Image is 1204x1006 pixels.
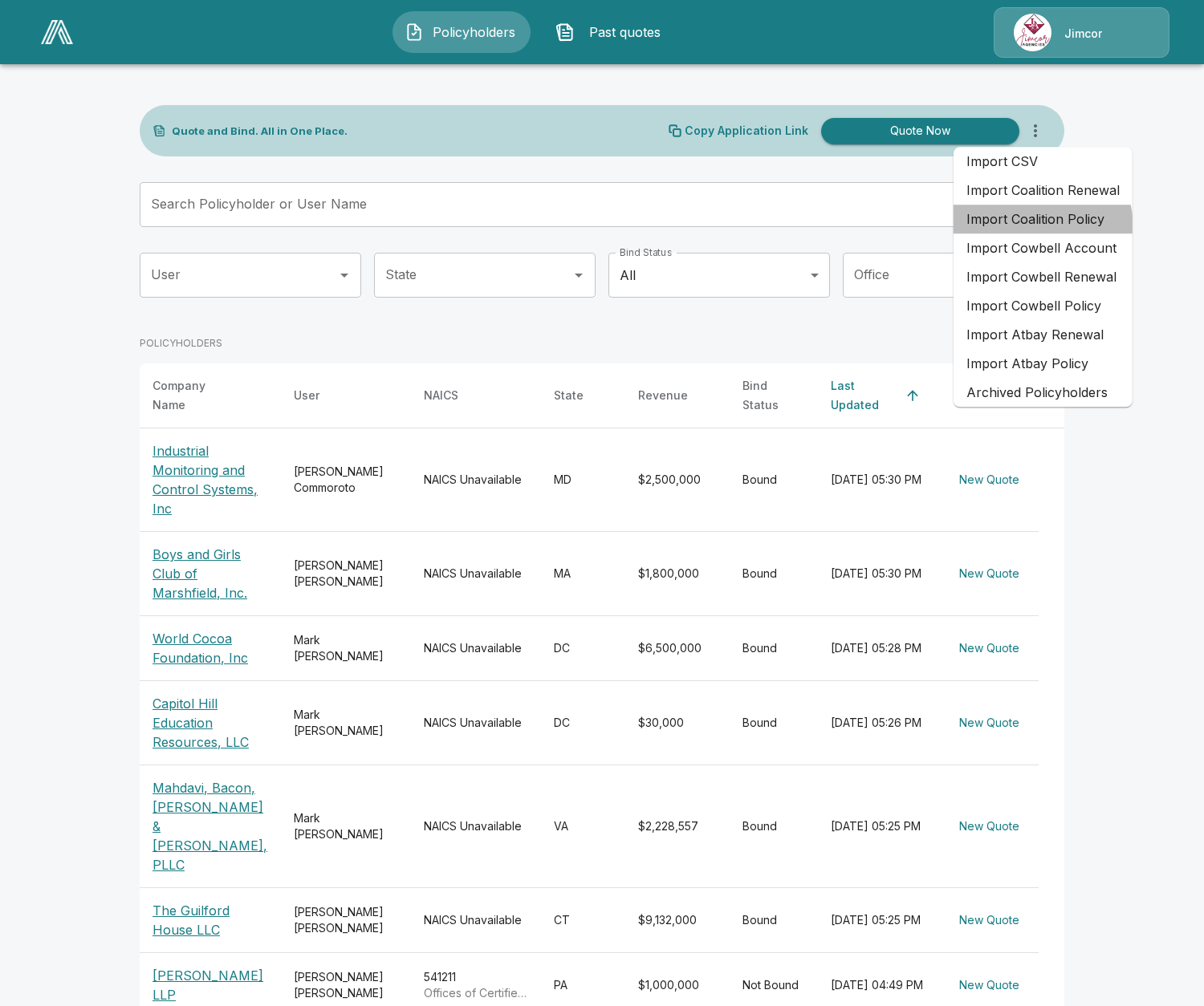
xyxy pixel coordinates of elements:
p: Copy Application Link [685,125,808,136]
div: [PERSON_NAME] [PERSON_NAME] [294,969,398,1001]
a: Import Cowbell Policy [954,291,1133,320]
td: $2,500,000 [625,428,730,532]
div: Mark [PERSON_NAME] [294,707,398,739]
p: Mahdavi, Bacon, [PERSON_NAME] & [PERSON_NAME], PLLC [153,778,268,874]
td: Bound [730,532,818,616]
td: $1,800,000 [625,532,730,616]
a: Import Cowbell Renewal [954,262,1133,291]
td: MA [541,532,625,616]
button: New Quote [953,812,1026,842]
span: Past quotes [581,22,669,42]
p: Capitol Hill Education Resources, LLC [153,694,268,752]
a: Import Coalition Policy [954,205,1133,233]
th: Bind Status [730,363,818,428]
a: Import Atbay Policy [954,349,1133,378]
td: MD [541,428,625,532]
button: Open [567,264,590,286]
button: Quote Now [821,118,1019,144]
p: [PERSON_NAME] LLP [153,966,268,1004]
td: CT [541,888,625,953]
div: Company Name [153,376,239,415]
div: Last Updated [831,376,898,415]
a: Agency IconJimcor [994,7,1169,58]
img: AA Logo [41,20,73,44]
td: DC [541,616,625,681]
button: New Quote [953,906,1026,935]
td: NAICS Unavailable [411,428,541,532]
a: Import Coalition Renewal [954,176,1133,205]
button: Past quotes IconPast quotes [543,11,681,53]
p: Boys and Girls Club of Marshfield, Inc. [153,545,268,602]
button: New Quote [953,708,1026,738]
p: Quote and Bind. All in One Place. [172,126,348,136]
td: VA [541,765,625,888]
div: Mark [PERSON_NAME] [294,632,398,664]
button: more [1019,115,1051,147]
div: Revenue [638,386,688,405]
img: Policyholders Icon [405,22,424,42]
p: The Guilford House LLC [153,901,268,939]
td: NAICS Unavailable [411,616,541,681]
td: $6,500,000 [625,616,730,681]
button: New Quote [953,465,1026,495]
div: User [294,386,319,405]
a: Import CSV [954,147,1133,176]
a: Import Cowbell Account [954,233,1133,262]
td: $30,000 [625,681,730,765]
td: NAICS Unavailable [411,681,541,765]
label: Bind Status [620,245,672,259]
button: Open [333,264,356,286]
td: [DATE] 05:28 PM [818,616,940,681]
button: New Quote [953,559,1026,589]
span: Policyholders [430,22,519,42]
img: Past quotes Icon [555,22,575,42]
button: New Quote [953,634,1026,663]
div: NAICS [424,386,458,405]
td: DC [541,681,625,765]
p: World Cocoa Foundation, Inc [153,629,268,667]
div: All [608,253,830,298]
td: NAICS Unavailable [411,532,541,616]
img: Agency Icon [1014,14,1051,51]
td: Bound [730,765,818,888]
div: State [554,386,584,405]
div: [PERSON_NAME] [PERSON_NAME] [294,904,398,936]
td: Bound [730,681,818,765]
td: NAICS Unavailable [411,888,541,953]
p: Jimcor [1064,26,1102,42]
td: $2,228,557 [625,765,730,888]
td: [DATE] 05:25 PM [818,765,940,888]
td: [DATE] 05:26 PM [818,681,940,765]
td: [DATE] 05:30 PM [818,532,940,616]
a: Archived Policyholders [954,378,1133,407]
button: New Quote [953,971,1026,1000]
td: [DATE] 05:25 PM [818,888,940,953]
td: Bound [730,888,818,953]
td: Bound [730,616,818,681]
p: Industrial Monitoring and Control Systems, Inc [153,441,268,518]
div: [PERSON_NAME] [PERSON_NAME] [294,558,398,590]
div: [PERSON_NAME] Commoroto [294,464,398,496]
td: $9,132,000 [625,888,730,953]
td: NAICS Unavailable [411,765,541,888]
td: [DATE] 05:30 PM [818,428,940,532]
button: Policyholders IconPolicyholders [393,11,531,53]
a: Quote Now [815,118,1019,144]
a: Import Atbay Renewal [954,320,1133,349]
div: 541211 [424,969,528,1001]
p: POLICYHOLDERS [140,336,222,351]
td: Bound [730,428,818,532]
div: Mark [PERSON_NAME] [294,810,398,842]
p: Offices of Certified Public Accountants [424,985,528,1001]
